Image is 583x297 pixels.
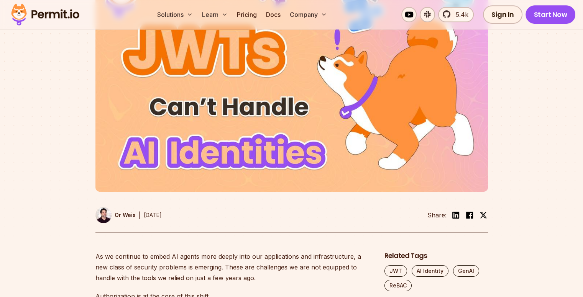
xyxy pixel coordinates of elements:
[480,211,487,219] img: twitter
[95,251,372,283] p: As we continue to embed AI agents more deeply into our applications and infrastructure, a new cla...
[412,265,448,277] a: AI Identity
[199,7,231,22] button: Learn
[427,211,447,220] li: Share:
[526,5,576,24] a: Start Now
[287,7,330,22] button: Company
[453,265,479,277] a: GenAI
[139,211,141,220] div: |
[8,2,83,28] img: Permit logo
[451,10,468,19] span: 5.4k
[154,7,196,22] button: Solutions
[438,7,474,22] a: 5.4k
[263,7,284,22] a: Docs
[234,7,260,22] a: Pricing
[115,211,136,219] p: Or Weis
[451,211,460,220] img: linkedin
[95,207,136,223] a: Or Weis
[384,280,412,291] a: ReBAC
[384,251,488,261] h2: Related Tags
[483,5,522,24] a: Sign In
[384,265,407,277] a: JWT
[465,211,474,220] img: facebook
[95,207,112,223] img: Or Weis
[144,212,162,218] time: [DATE]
